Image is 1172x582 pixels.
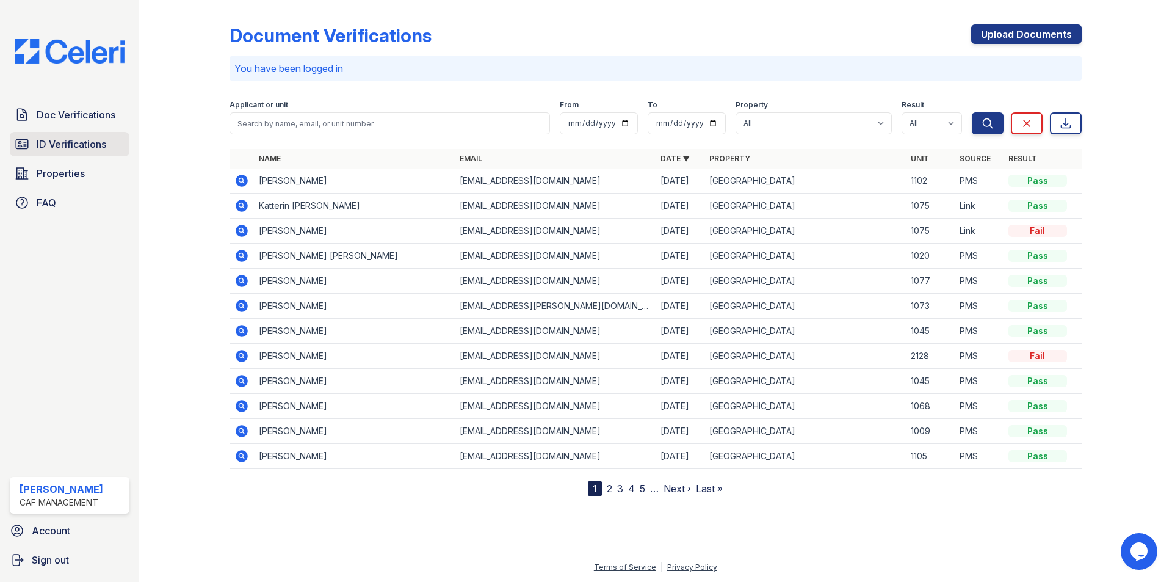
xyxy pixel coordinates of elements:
a: Next › [664,482,691,495]
a: 4 [628,482,635,495]
td: 1045 [906,369,955,394]
td: [DATE] [656,419,704,444]
td: [DATE] [656,444,704,469]
img: CE_Logo_Blue-a8612792a0a2168367f1c8372b55b34899dd931a85d93a1a3d3e32e68fde9ad4.png [5,39,134,64]
span: Account [32,523,70,538]
td: 2128 [906,344,955,369]
td: PMS [955,269,1004,294]
td: PMS [955,444,1004,469]
td: [PERSON_NAME] [254,394,455,419]
td: 1075 [906,219,955,244]
td: 1075 [906,194,955,219]
a: Name [259,154,281,163]
div: Pass [1008,275,1067,287]
td: [DATE] [656,194,704,219]
td: [PERSON_NAME] [254,219,455,244]
a: 2 [607,482,612,495]
td: [GEOGRAPHIC_DATA] [704,344,905,369]
a: Account [5,518,134,543]
span: FAQ [37,195,56,210]
td: [GEOGRAPHIC_DATA] [704,394,905,419]
div: Fail [1008,225,1067,237]
td: [GEOGRAPHIC_DATA] [704,194,905,219]
div: Pass [1008,200,1067,212]
div: Pass [1008,300,1067,312]
iframe: chat widget [1121,533,1160,570]
a: FAQ [10,191,129,215]
td: [DATE] [656,244,704,269]
a: Privacy Policy [667,562,717,572]
td: [EMAIL_ADDRESS][DOMAIN_NAME] [455,344,656,369]
label: Property [736,100,768,110]
td: [PERSON_NAME] [254,319,455,344]
td: [EMAIL_ADDRESS][DOMAIN_NAME] [455,269,656,294]
td: 1020 [906,244,955,269]
td: [PERSON_NAME] [PERSON_NAME] [254,244,455,269]
td: PMS [955,244,1004,269]
td: PMS [955,369,1004,394]
a: Source [960,154,991,163]
td: [PERSON_NAME] [254,269,455,294]
a: 5 [640,482,645,495]
td: 1077 [906,269,955,294]
a: Result [1008,154,1037,163]
td: PMS [955,394,1004,419]
td: [GEOGRAPHIC_DATA] [704,294,905,319]
a: Property [709,154,750,163]
td: [GEOGRAPHIC_DATA] [704,444,905,469]
td: [PERSON_NAME] [254,344,455,369]
td: [GEOGRAPHIC_DATA] [704,219,905,244]
div: Pass [1008,375,1067,387]
label: To [648,100,657,110]
td: [PERSON_NAME] [254,294,455,319]
a: Unit [911,154,929,163]
div: CAF Management [20,497,103,509]
div: Pass [1008,250,1067,262]
td: [PERSON_NAME] [254,169,455,194]
a: Email [460,154,482,163]
td: 1073 [906,294,955,319]
td: [DATE] [656,319,704,344]
td: [DATE] [656,344,704,369]
span: Sign out [32,553,69,567]
a: Terms of Service [594,562,656,572]
td: 1102 [906,169,955,194]
td: [DATE] [656,394,704,419]
p: You have been logged in [234,61,1077,76]
a: Doc Verifications [10,103,129,127]
td: Link [955,194,1004,219]
td: PMS [955,319,1004,344]
label: Applicant or unit [230,100,288,110]
a: ID Verifications [10,132,129,156]
td: 1105 [906,444,955,469]
td: [EMAIL_ADDRESS][DOMAIN_NAME] [455,369,656,394]
div: | [660,562,663,572]
a: Properties [10,161,129,186]
div: Pass [1008,400,1067,412]
td: [GEOGRAPHIC_DATA] [704,244,905,269]
td: [EMAIL_ADDRESS][DOMAIN_NAME] [455,319,656,344]
td: PMS [955,169,1004,194]
td: [GEOGRAPHIC_DATA] [704,269,905,294]
td: [EMAIL_ADDRESS][DOMAIN_NAME] [455,194,656,219]
td: [PERSON_NAME] [254,444,455,469]
div: 1 [588,481,602,496]
div: Pass [1008,175,1067,187]
td: [EMAIL_ADDRESS][DOMAIN_NAME] [455,419,656,444]
label: Result [902,100,924,110]
span: Doc Verifications [37,107,115,122]
a: Sign out [5,548,134,572]
td: PMS [955,419,1004,444]
td: [EMAIL_ADDRESS][DOMAIN_NAME] [455,444,656,469]
a: 3 [617,482,623,495]
td: [EMAIL_ADDRESS][PERSON_NAME][DOMAIN_NAME] [455,294,656,319]
div: Pass [1008,450,1067,462]
td: 1068 [906,394,955,419]
td: [DATE] [656,369,704,394]
td: [GEOGRAPHIC_DATA] [704,369,905,394]
td: [DATE] [656,269,704,294]
td: Link [955,219,1004,244]
td: [DATE] [656,219,704,244]
td: [EMAIL_ADDRESS][DOMAIN_NAME] [455,219,656,244]
input: Search by name, email, or unit number [230,112,550,134]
